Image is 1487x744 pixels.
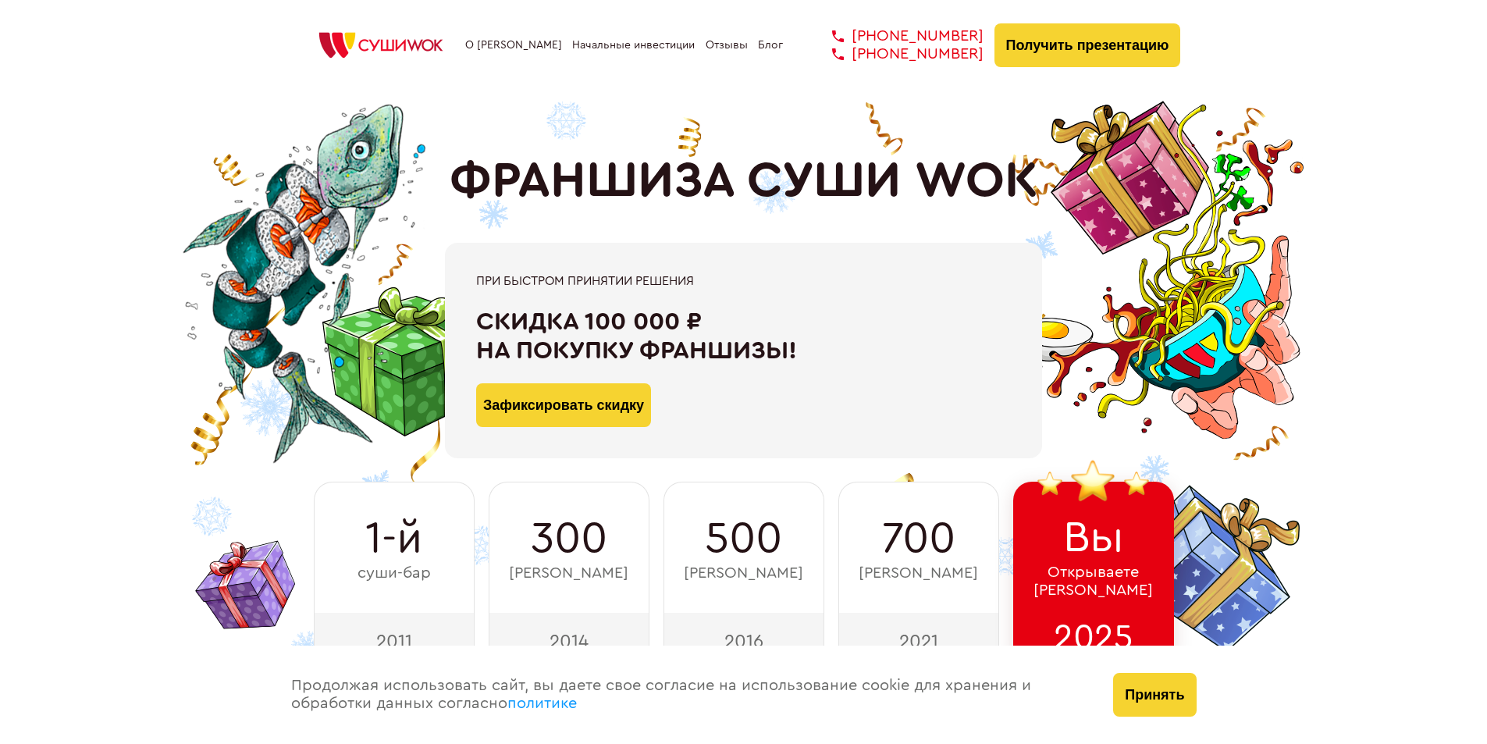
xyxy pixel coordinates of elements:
span: 1-й [365,514,422,564]
a: Блог [758,39,783,52]
div: Продолжая использовать сайт, вы даете свое согласие на использование cookie для хранения и обрабо... [276,646,1098,744]
span: [PERSON_NAME] [859,564,978,582]
span: Открываете [PERSON_NAME] [1033,564,1153,600]
a: Начальные инвестиции [572,39,695,52]
span: 700 [882,514,955,564]
a: Отзывы [706,39,748,52]
a: [PHONE_NUMBER] [809,45,984,63]
div: 2016 [663,613,824,669]
a: [PHONE_NUMBER] [809,27,984,45]
div: 2025 [1013,613,1174,669]
button: Принять [1113,673,1196,717]
img: СУШИWOK [307,28,455,62]
span: 500 [705,514,782,564]
span: Вы [1063,513,1124,563]
div: 2011 [314,613,475,669]
span: [PERSON_NAME] [509,564,628,582]
div: При быстром принятии решения [476,274,1011,288]
span: суши-бар [358,564,431,582]
span: [PERSON_NAME] [684,564,803,582]
div: 2014 [489,613,649,669]
a: политике [507,696,577,711]
h1: ФРАНШИЗА СУШИ WOK [450,152,1038,210]
div: 2021 [838,613,999,669]
button: Получить презентацию [994,23,1181,67]
span: 300 [531,514,607,564]
div: Скидка 100 000 ₽ на покупку франшизы! [476,308,1011,365]
button: Зафиксировать скидку [476,383,651,427]
a: О [PERSON_NAME] [465,39,562,52]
